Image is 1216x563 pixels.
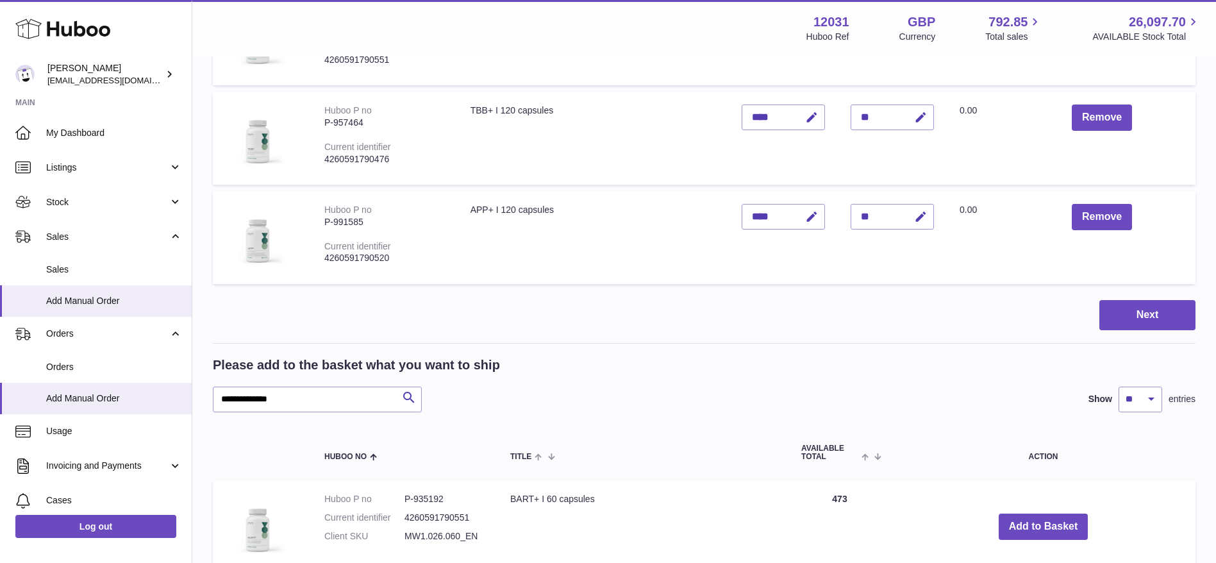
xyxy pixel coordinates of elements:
span: [EMAIL_ADDRESS][DOMAIN_NAME] [47,75,188,85]
span: Invoicing and Payments [46,460,169,472]
a: 26,097.70 AVAILABLE Stock Total [1092,13,1201,43]
span: Title [510,453,531,461]
strong: 12031 [813,13,849,31]
td: TBB+ I 120 capsules [458,92,729,185]
span: 0.00 [960,105,977,115]
img: BART+ I 60 capsules [226,493,290,557]
button: Remove [1072,105,1132,131]
a: Log out [15,515,176,538]
span: AVAILABLE Stock Total [1092,31,1201,43]
span: Orders [46,361,182,373]
span: Add Manual Order [46,392,182,405]
span: Add Manual Order [46,295,182,307]
th: Action [891,432,1195,474]
span: Cases [46,494,182,507]
span: My Dashboard [46,127,182,139]
h2: Please add to the basket what you want to ship [213,357,500,374]
dd: P-935192 [404,493,485,505]
div: Huboo P no [324,205,372,215]
span: entries [1169,393,1195,405]
dt: Huboo P no [324,493,404,505]
div: 4260591790520 [324,252,445,264]
div: Huboo P no [324,105,372,115]
img: internalAdmin-12031@internal.huboo.com [15,65,35,84]
span: Stock [46,196,169,208]
img: APP+ I 120 capsules [226,204,290,268]
div: Currency [899,31,936,43]
span: Total sales [985,31,1042,43]
label: Show [1088,393,1112,405]
span: Listings [46,162,169,174]
div: P-991585 [324,216,445,228]
span: 792.85 [988,13,1028,31]
div: Current identifier [324,142,391,152]
span: 0.00 [960,205,977,215]
div: [PERSON_NAME] [47,62,163,87]
span: Orders [46,328,169,340]
div: 4260591790476 [324,153,445,165]
button: Add to Basket [999,514,1088,540]
dd: MW1.026.060_EN [404,530,485,542]
dd: 4260591790551 [404,512,485,524]
strong: GBP [908,13,935,31]
span: Sales [46,264,182,276]
td: APP+ I 120 capsules [458,191,729,284]
span: AVAILABLE Total [801,444,858,461]
button: Next [1099,300,1195,330]
div: Current identifier [324,241,391,251]
a: 792.85 Total sales [985,13,1042,43]
span: Huboo no [324,453,367,461]
div: P-957464 [324,117,445,129]
div: 4260591790551 [324,54,445,66]
dt: Current identifier [324,512,404,524]
button: Remove [1072,204,1132,230]
span: Usage [46,425,182,437]
dt: Client SKU [324,530,404,542]
img: TBB+ I 120 capsules [226,105,290,169]
span: 26,097.70 [1129,13,1186,31]
span: Sales [46,231,169,243]
div: Huboo Ref [806,31,849,43]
